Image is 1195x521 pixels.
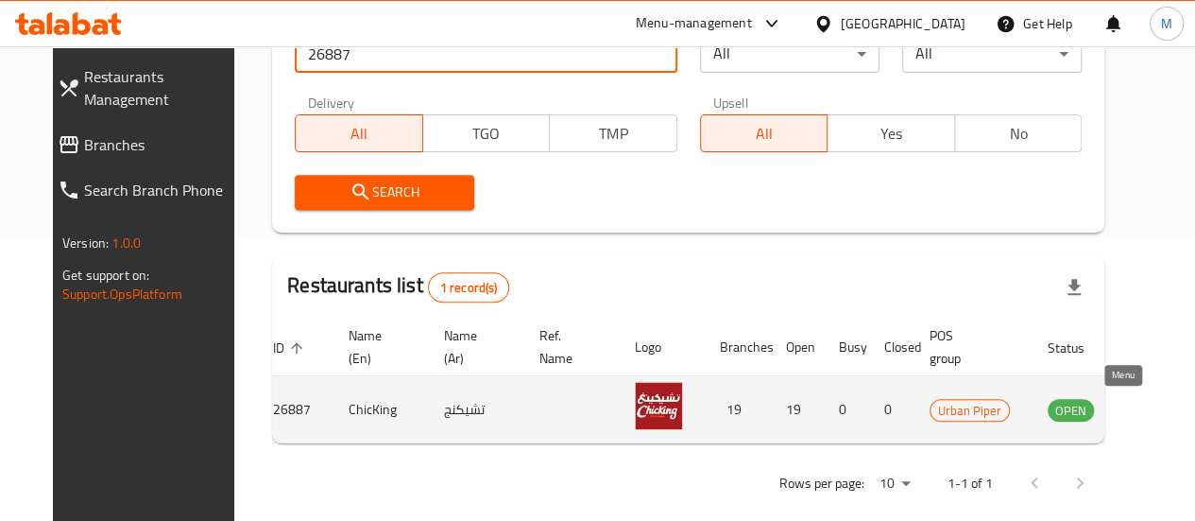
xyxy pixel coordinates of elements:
[827,114,954,152] button: Yes
[295,35,676,73] input: Search for restaurant name or ID..
[111,231,141,255] span: 1.0.0
[62,263,149,287] span: Get support on:
[635,382,682,429] img: ChicKing
[841,13,965,34] div: [GEOGRAPHIC_DATA]
[713,96,748,109] label: Upsell
[869,319,914,376] th: Closed
[43,167,252,213] a: Search Branch Phone
[1048,399,1094,422] div: OPEN
[705,376,771,443] td: 19
[310,181,459,204] span: Search
[771,319,824,376] th: Open
[349,324,406,370] span: Name (En)
[700,35,879,73] div: All
[1048,400,1094,422] span: OPEN
[431,120,542,148] span: TGO
[84,179,237,201] span: Search Branch Phone
[62,282,182,306] a: Support.OpsPlatform
[295,175,474,210] button: Search
[444,324,502,370] span: Name (Ar)
[835,120,947,148] span: Yes
[771,376,824,443] td: 19
[902,35,1082,73] div: All
[428,272,510,303] div: Total records count
[700,114,828,152] button: All
[539,324,597,370] span: Ref. Name
[947,472,993,495] p: 1-1 of 1
[84,65,237,111] span: Restaurants Management
[824,319,869,376] th: Busy
[636,12,752,35] div: Menu-management
[620,319,705,376] th: Logo
[295,114,422,152] button: All
[43,54,252,122] a: Restaurants Management
[824,376,869,443] td: 0
[1051,265,1097,310] div: Export file
[930,324,1010,370] span: POS group
[779,472,864,495] p: Rows per page:
[1048,337,1109,359] span: Status
[273,337,309,359] span: ID
[930,400,1009,422] span: Urban Piper
[963,120,1074,148] span: No
[549,114,676,152] button: TMP
[869,376,914,443] td: 0
[422,114,550,152] button: TGO
[429,376,524,443] td: تشيكنج
[557,120,669,148] span: TMP
[303,120,415,148] span: All
[1161,13,1172,34] span: M
[308,96,355,109] label: Delivery
[62,231,109,255] span: Version:
[43,122,252,167] a: Branches
[258,376,333,443] td: 26887
[333,376,429,443] td: ChicKing
[287,271,509,303] h2: Restaurants list
[954,114,1082,152] button: No
[872,470,917,498] div: Rows per page:
[708,120,820,148] span: All
[705,319,771,376] th: Branches
[84,133,237,156] span: Branches
[429,279,509,297] span: 1 record(s)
